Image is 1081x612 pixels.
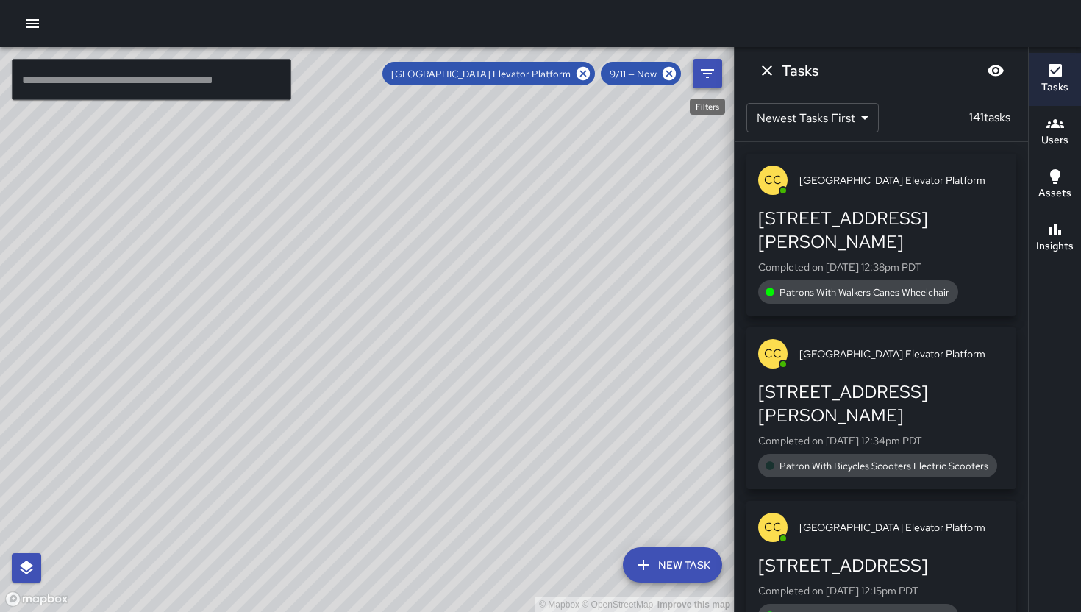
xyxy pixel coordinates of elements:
span: [GEOGRAPHIC_DATA] Elevator Platform [799,346,1005,361]
p: CC [764,345,782,363]
h6: Tasks [782,59,818,82]
span: [GEOGRAPHIC_DATA] Elevator Platform [382,68,579,80]
h6: Insights [1036,238,1074,255]
p: 141 tasks [963,109,1016,127]
button: New Task [623,547,722,583]
div: [GEOGRAPHIC_DATA] Elevator Platform [382,62,595,85]
h6: Tasks [1041,79,1068,96]
div: Filters [690,99,725,115]
button: Tasks [1029,53,1081,106]
button: CC[GEOGRAPHIC_DATA] Elevator Platform[STREET_ADDRESS][PERSON_NAME]Completed on [DATE] 12:38pm PDT... [746,154,1016,316]
div: [STREET_ADDRESS][PERSON_NAME] [758,207,1005,254]
button: Users [1029,106,1081,159]
h6: Users [1041,132,1068,149]
button: Assets [1029,159,1081,212]
div: [STREET_ADDRESS] [758,554,1005,577]
span: Patron With Bicycles Scooters Electric Scooters [771,460,997,472]
div: 9/11 — Now [601,62,681,85]
button: Filters [693,59,722,88]
button: Dismiss [752,56,782,85]
span: [GEOGRAPHIC_DATA] Elevator Platform [799,520,1005,535]
p: Completed on [DATE] 12:15pm PDT [758,583,1005,598]
span: [GEOGRAPHIC_DATA] Elevator Platform [799,173,1005,188]
h6: Assets [1038,185,1071,202]
p: CC [764,519,782,536]
p: Completed on [DATE] 12:38pm PDT [758,260,1005,274]
span: 9/11 — Now [601,68,666,80]
button: Insights [1029,212,1081,265]
span: Patrons With Walkers Canes Wheelchair [771,286,958,299]
div: [STREET_ADDRESS][PERSON_NAME] [758,380,1005,427]
button: CC[GEOGRAPHIC_DATA] Elevator Platform[STREET_ADDRESS][PERSON_NAME]Completed on [DATE] 12:34pm PDT... [746,327,1016,489]
button: Blur [981,56,1010,85]
p: Completed on [DATE] 12:34pm PDT [758,433,1005,448]
p: CC [764,171,782,189]
div: Newest Tasks First [746,103,879,132]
